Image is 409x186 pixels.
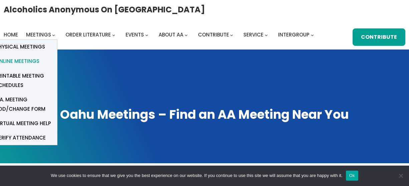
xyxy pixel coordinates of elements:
h1: Oahu Meetings – Find an AA Meeting Near You [7,106,403,123]
a: Home [4,30,18,39]
button: Events submenu [145,33,148,36]
button: Meetings submenu [52,33,55,36]
button: About AA submenu [185,33,188,36]
span: Contribute [198,31,229,38]
button: Intergroup submenu [311,33,314,36]
button: Service submenu [265,33,268,36]
span: We use cookies to ensure that we give you the best experience on our website. If you continue to ... [51,172,342,179]
button: Ok [346,171,358,181]
span: About AA [159,31,183,38]
span: Intergroup [278,31,310,38]
span: Meetings [26,31,51,38]
a: Contribute [198,30,229,39]
a: Service [243,30,263,39]
span: No [397,172,404,179]
span: Home [4,31,18,38]
a: Events [126,30,144,39]
a: Alcoholics Anonymous on [GEOGRAPHIC_DATA] [4,2,205,17]
button: Order Literature submenu [112,33,115,36]
a: About AA [159,30,183,39]
a: Contribute [353,28,405,46]
nav: Intergroup [4,30,316,39]
a: Meetings [26,30,51,39]
button: Contribute submenu [230,33,233,36]
span: Service [243,31,263,38]
span: Order Literature [65,31,111,38]
a: Intergroup [278,30,310,39]
span: Events [126,31,144,38]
